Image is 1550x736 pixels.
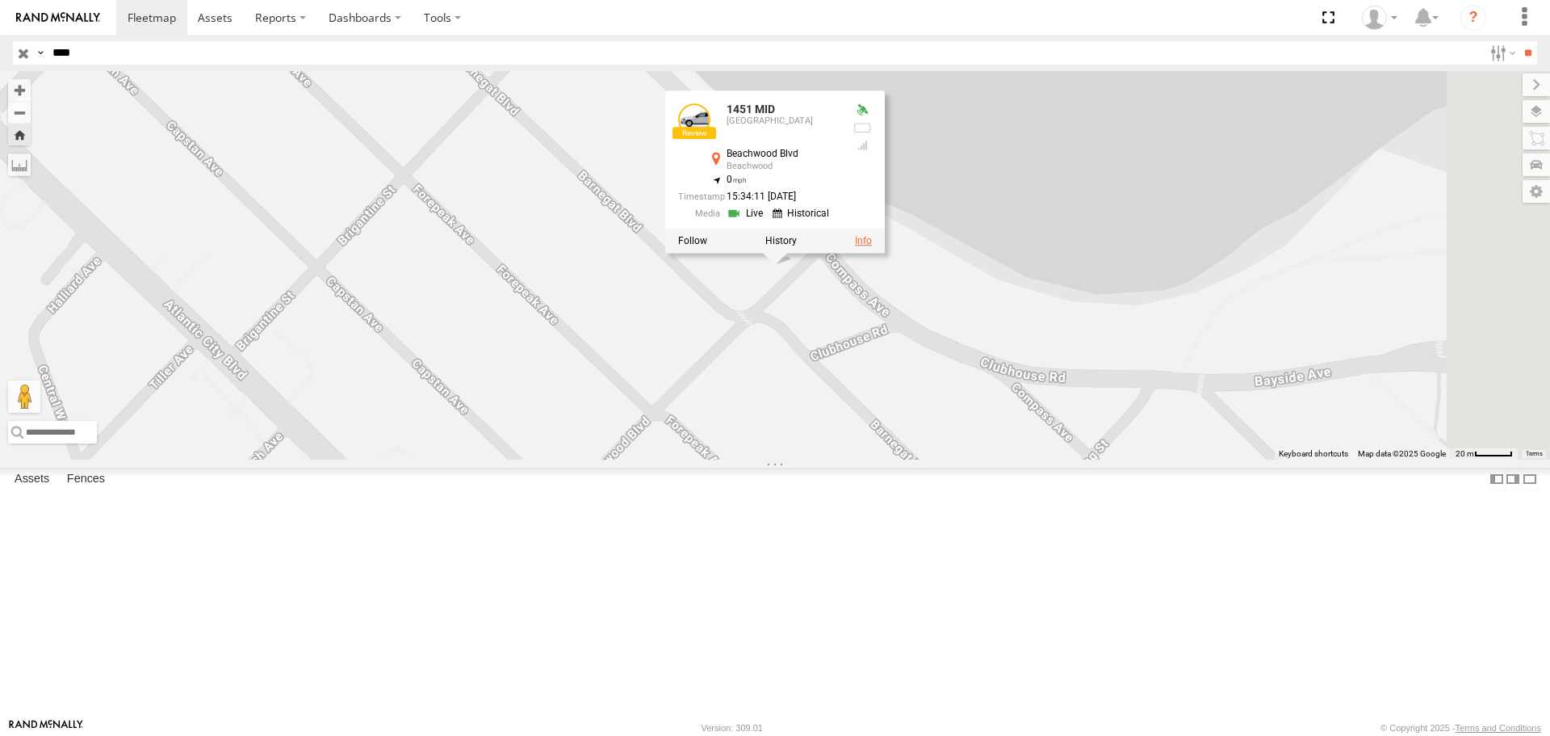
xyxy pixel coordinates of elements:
a: Terms and Conditions [1456,723,1541,733]
div: Valid GPS Fix [852,104,872,117]
label: Assets [6,469,57,491]
div: Beachwood [727,162,840,171]
label: Map Settings [1523,180,1550,203]
button: Zoom out [8,101,31,124]
label: Measure [8,154,31,176]
div: Beachwood Blvd [727,149,840,160]
label: View Asset History [765,236,797,247]
label: Dock Summary Table to the Right [1505,468,1521,491]
label: Dock Summary Table to the Left [1489,468,1505,491]
span: 20 m [1456,449,1474,458]
label: Search Filter Options [1484,41,1519,65]
div: Last Event GSM Signal Strength [852,139,872,152]
div: Date/time of location update [678,191,840,202]
button: Map Scale: 20 m per 44 pixels [1451,448,1518,460]
button: Zoom Home [8,124,31,145]
div: © Copyright 2025 - [1380,723,1541,733]
span: Map data ©2025 Google [1358,449,1446,458]
img: rand-logo.svg [16,12,100,23]
i: ? [1460,5,1486,31]
span: 0 [727,174,747,185]
a: 1451 MID [727,103,775,116]
label: Hide Summary Table [1522,468,1538,491]
div: Randy Yohe [1356,6,1403,30]
div: [GEOGRAPHIC_DATA] [727,116,840,126]
a: View Asset Details [678,104,710,137]
label: Fences [59,469,113,491]
label: Search Query [34,41,47,65]
button: Drag Pegman onto the map to open Street View [8,381,40,413]
div: Version: 309.01 [702,723,763,733]
a: Visit our Website [9,720,83,736]
a: Terms (opens in new tab) [1526,450,1543,456]
div: No battery health information received from this device. [852,122,872,135]
button: Keyboard shortcuts [1279,448,1348,460]
a: View Asset Details [855,236,872,247]
a: View Historical Media Streams [773,206,834,221]
label: Realtime tracking of Asset [678,236,707,247]
button: Zoom in [8,79,31,101]
a: View Live Media Streams [727,206,768,221]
